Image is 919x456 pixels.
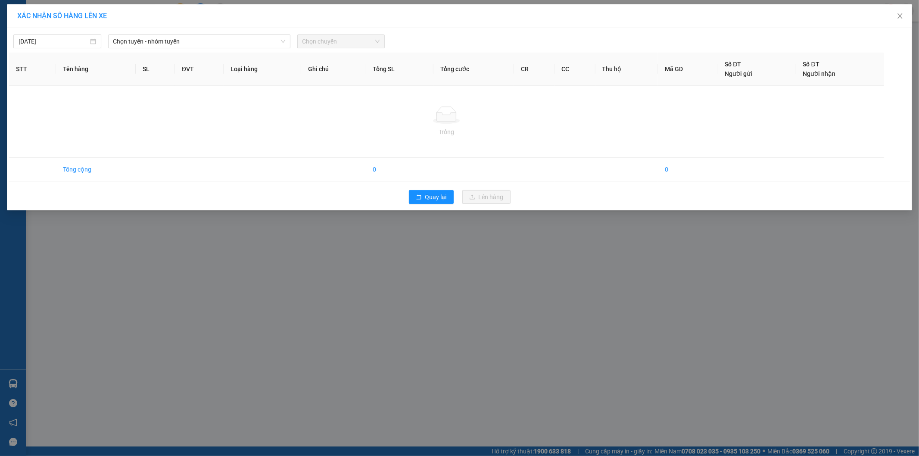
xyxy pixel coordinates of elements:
[658,158,718,181] td: 0
[514,53,555,86] th: CR
[9,53,56,86] th: STT
[803,61,819,68] span: Số ĐT
[433,53,514,86] th: Tổng cước
[19,37,88,46] input: 14/09/2025
[36,11,129,44] b: [PERSON_NAME] (Vinh - Sapa)
[366,158,434,181] td: 0
[462,190,511,204] button: uploadLên hàng
[897,12,903,19] span: close
[803,70,836,77] span: Người nhận
[136,53,175,86] th: SL
[280,39,286,44] span: down
[425,192,447,202] span: Quay lại
[115,7,208,21] b: [DOMAIN_NAME]
[56,53,136,86] th: Tên hàng
[416,194,422,201] span: rollback
[658,53,718,86] th: Mã GD
[725,70,753,77] span: Người gửi
[555,53,595,86] th: CC
[409,190,454,204] button: rollbackQuay lại
[595,53,658,86] th: Thu hộ
[16,127,877,137] div: Trống
[888,4,912,28] button: Close
[301,53,366,86] th: Ghi chú
[5,50,69,64] h2: GY4GGKF2
[366,53,434,86] th: Tổng SL
[725,61,741,68] span: Số ĐT
[175,53,224,86] th: ĐVT
[17,12,107,20] span: XÁC NHẬN SỐ HÀNG LÊN XE
[302,35,380,48] span: Chọn chuyến
[45,50,207,109] h1: Giao dọc đường
[56,158,136,181] td: Tổng cộng
[224,53,301,86] th: Loại hàng
[113,35,285,48] span: Chọn tuyến - nhóm tuyến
